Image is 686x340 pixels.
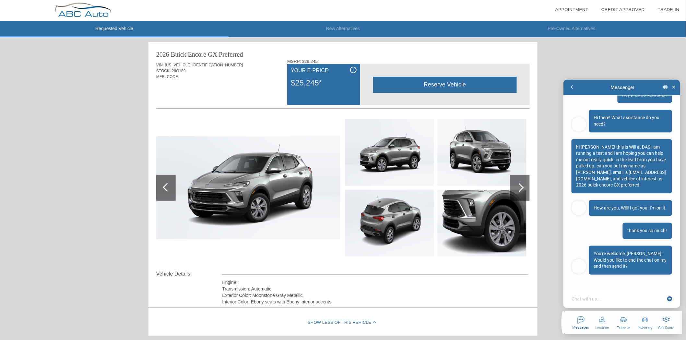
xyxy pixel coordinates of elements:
[291,67,356,74] div: Your E-Price:
[353,68,354,72] span: i
[287,59,530,64] div: MSRP: $29,245
[172,69,186,73] span: 26G189
[345,190,434,256] img: 087433ba3e6bd0ad9fd42aca3c631a59.jpg
[165,63,243,67] span: [US_VEHICLE_IDENTIFICATION_NUMBER]
[601,7,645,12] a: Credit Approved
[222,292,528,299] div: Exterior Color: Moonstone Gray Metallic
[156,74,179,79] span: MFR. CODE:
[555,7,588,12] a: Appointment
[437,190,526,256] img: 99a5a788f84afc7339cbf0860b894b47.jpg
[156,50,217,59] div: 2026 Buick Encore GX
[156,89,530,100] div: Quoted on [DATE] 4:52:15 PM
[291,74,356,91] div: $25,245*
[457,21,686,37] li: Pre-Owned Alternatives
[156,69,171,73] span: STOCK:
[345,119,434,186] img: 78aaf7b8b2541e1f22d796fbb320f50d.jpg
[156,63,164,67] span: VIN:
[222,286,528,292] div: Transmission: Automatic
[222,279,528,286] div: Engine:
[229,21,457,37] li: New Alternatives
[437,119,526,186] img: 3fe1078cee0a321d82d029d6e097f2f4.jpg
[658,7,680,12] a: Trade-In
[222,299,528,305] div: Interior Color: Ebony seats with Ebony interior accents
[156,270,222,278] div: Vehicle Details
[558,74,686,340] iframe: Chat Assistance
[373,77,517,93] div: Reserve Vehicle
[156,136,340,240] img: 52e6d9de66b88525c729ed8a0cfc983b.jpg
[219,50,243,59] div: Preferred
[148,310,538,336] div: Show Less of this Vehicle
